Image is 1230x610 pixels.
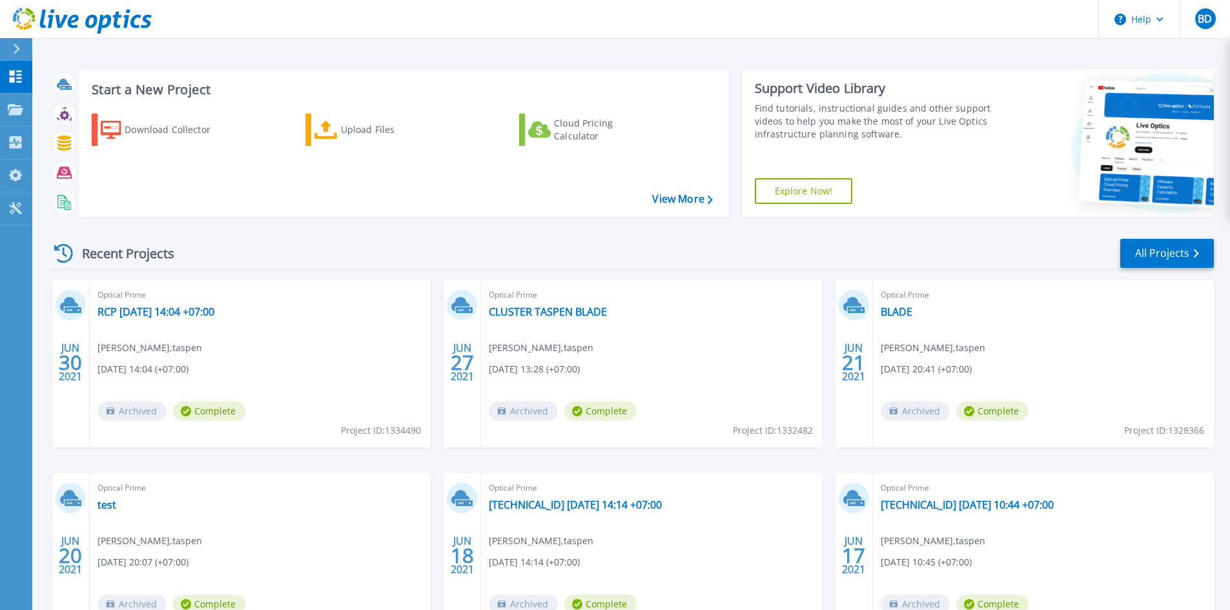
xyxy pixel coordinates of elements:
[881,555,972,569] span: [DATE] 10:45 (+07:00)
[881,402,950,421] span: Archived
[489,402,558,421] span: Archived
[341,423,421,438] span: Project ID: 1334490
[97,555,189,569] span: [DATE] 20:07 (+07:00)
[450,339,475,386] div: JUN 2021
[97,362,189,376] span: [DATE] 14:04 (+07:00)
[59,550,82,561] span: 20
[956,402,1029,421] span: Complete
[881,288,1206,302] span: Optical Prime
[881,498,1054,511] a: [TECHNICAL_ID] [DATE] 10:44 +07:00
[489,305,607,318] a: CLUSTER TASPEN BLADE
[841,339,866,386] div: JUN 2021
[97,498,116,511] a: test
[733,423,813,438] span: Project ID: 1332482
[173,402,245,421] span: Complete
[97,305,214,318] a: RCP [DATE] 14:04 +07:00
[305,114,449,146] a: Upload Files
[881,362,972,376] span: [DATE] 20:41 (+07:00)
[841,532,866,579] div: JUN 2021
[564,402,637,421] span: Complete
[755,102,996,141] div: Find tutorials, instructional guides and other support videos to help you make the most of your L...
[489,555,580,569] span: [DATE] 14:14 (+07:00)
[489,288,814,302] span: Optical Prime
[97,481,423,495] span: Optical Prime
[125,117,228,143] div: Download Collector
[58,532,83,579] div: JUN 2021
[97,534,202,548] span: [PERSON_NAME] , taspen
[755,178,853,204] a: Explore Now!
[652,193,712,205] a: View More
[489,498,662,511] a: [TECHNICAL_ID] [DATE] 14:14 +07:00
[341,117,444,143] div: Upload Files
[92,83,712,97] h3: Start a New Project
[881,305,912,318] a: BLADE
[97,341,202,355] span: [PERSON_NAME] , taspen
[881,481,1206,495] span: Optical Prime
[450,532,475,579] div: JUN 2021
[451,357,474,368] span: 27
[489,481,814,495] span: Optical Prime
[50,238,192,269] div: Recent Projects
[489,341,593,355] span: [PERSON_NAME] , taspen
[881,341,985,355] span: [PERSON_NAME] , taspen
[842,357,865,368] span: 21
[489,534,593,548] span: [PERSON_NAME] , taspen
[1120,239,1214,268] a: All Projects
[881,534,985,548] span: [PERSON_NAME] , taspen
[489,362,580,376] span: [DATE] 13:28 (+07:00)
[755,80,996,97] div: Support Video Library
[92,114,236,146] a: Download Collector
[59,357,82,368] span: 30
[451,550,474,561] span: 18
[1198,14,1212,24] span: BD
[842,550,865,561] span: 17
[1124,423,1204,438] span: Project ID: 1328366
[554,117,657,143] div: Cloud Pricing Calculator
[519,114,663,146] a: Cloud Pricing Calculator
[58,339,83,386] div: JUN 2021
[97,402,167,421] span: Archived
[97,288,423,302] span: Optical Prime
